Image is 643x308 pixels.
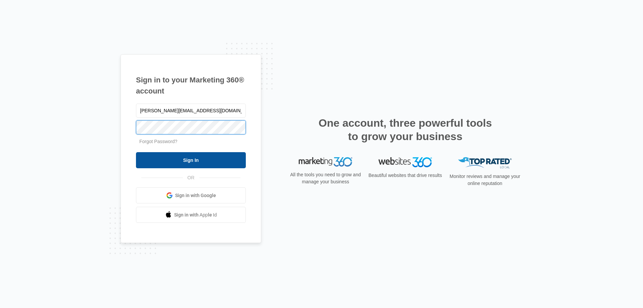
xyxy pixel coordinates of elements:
a: Sign in with Google [136,187,246,203]
img: Top Rated Local [458,157,512,168]
p: All the tools you need to grow and manage your business [288,171,363,185]
span: Sign in with Google [175,192,216,199]
input: Sign In [136,152,246,168]
h2: One account, three powerful tools to grow your business [316,116,494,143]
img: Websites 360 [378,157,432,167]
h1: Sign in to your Marketing 360® account [136,74,246,97]
a: Sign in with Apple Id [136,207,246,223]
span: OR [183,174,199,181]
a: Forgot Password? [139,139,177,144]
img: Marketing 360 [299,157,352,167]
p: Beautiful websites that drive results [368,172,443,179]
input: Email [136,104,246,118]
span: Sign in with Apple Id [174,211,217,219]
p: Monitor reviews and manage your online reputation [447,173,522,187]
